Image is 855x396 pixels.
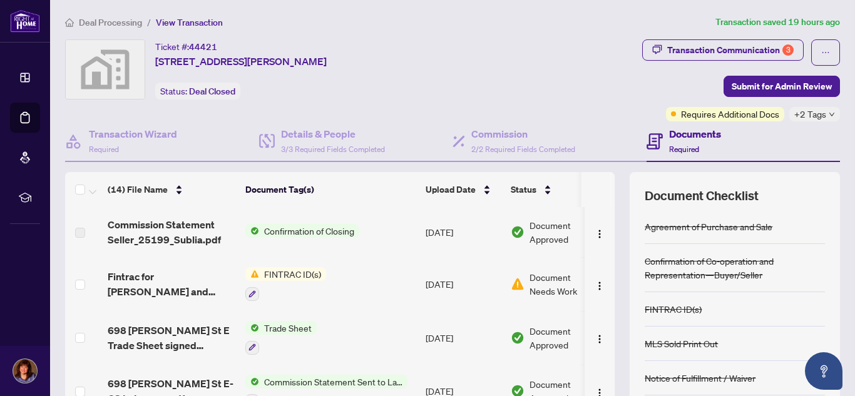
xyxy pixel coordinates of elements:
[108,269,235,299] span: Fintrac for [PERSON_NAME] and [PERSON_NAME].pdf
[259,224,359,238] span: Confirmation of Closing
[715,15,840,29] article: Transaction saved 19 hours ago
[245,375,259,388] img: Status Icon
[669,145,699,154] span: Required
[681,107,779,121] span: Requires Additional Docs
[595,229,605,239] img: Logo
[155,83,240,99] div: Status:
[471,145,575,154] span: 2/2 Required Fields Completed
[189,86,235,97] span: Deal Closed
[281,145,385,154] span: 3/3 Required Fields Completed
[595,281,605,291] img: Logo
[13,359,37,383] img: Profile Icon
[426,183,476,196] span: Upload Date
[595,334,605,344] img: Logo
[155,54,327,69] span: [STREET_ADDRESS][PERSON_NAME]
[189,41,217,53] span: 44421
[66,40,145,99] img: svg%3e
[794,107,826,121] span: +2 Tags
[245,321,259,335] img: Status Icon
[645,220,772,233] div: Agreement of Purchase and Sale
[155,39,217,54] div: Ticket #:
[506,172,612,207] th: Status
[645,187,759,205] span: Document Checklist
[782,44,794,56] div: 3
[821,48,830,57] span: ellipsis
[471,126,575,141] h4: Commission
[421,311,506,365] td: [DATE]
[511,225,525,239] img: Document Status
[645,371,755,385] div: Notice of Fulfillment / Waiver
[240,172,421,207] th: Document Tag(s)
[89,126,177,141] h4: Transaction Wizard
[245,224,259,238] img: Status Icon
[108,183,168,196] span: (14) File Name
[511,183,536,196] span: Status
[65,18,74,27] span: home
[259,267,326,281] span: FINTRAC ID(s)
[245,267,259,281] img: Status Icon
[103,172,240,207] th: (14) File Name
[645,254,825,282] div: Confirmation of Co-operation and Representation—Buyer/Seller
[89,145,119,154] span: Required
[669,126,721,141] h4: Documents
[79,17,142,28] span: Deal Processing
[245,267,326,301] button: Status IconFINTRAC ID(s)
[642,39,804,61] button: Transaction Communication3
[108,217,235,247] span: Commission Statement Seller_25199_Sublia.pdf
[530,218,607,246] span: Document Approved
[10,9,40,33] img: logo
[156,17,223,28] span: View Transaction
[667,40,794,60] div: Transaction Communication
[732,76,832,96] span: Submit for Admin Review
[245,321,317,355] button: Status IconTrade Sheet
[421,257,506,311] td: [DATE]
[245,224,359,238] button: Status IconConfirmation of Closing
[259,375,407,388] span: Commission Statement Sent to Lawyer
[590,274,610,294] button: Logo
[511,331,525,345] img: Document Status
[805,352,842,390] button: Open asap
[530,324,607,352] span: Document Approved
[645,302,702,316] div: FINTRAC ID(s)
[421,172,506,207] th: Upload Date
[829,111,835,118] span: down
[724,76,840,97] button: Submit for Admin Review
[147,15,151,29] li: /
[421,207,506,257] td: [DATE]
[281,126,385,141] h4: Details & People
[590,328,610,348] button: Logo
[530,270,595,298] span: Document Needs Work
[108,323,235,353] span: 698 [PERSON_NAME] St E Trade Sheet signed [DATE].pdf
[590,222,610,242] button: Logo
[645,337,718,350] div: MLS Sold Print Out
[259,321,317,335] span: Trade Sheet
[511,277,525,291] img: Document Status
